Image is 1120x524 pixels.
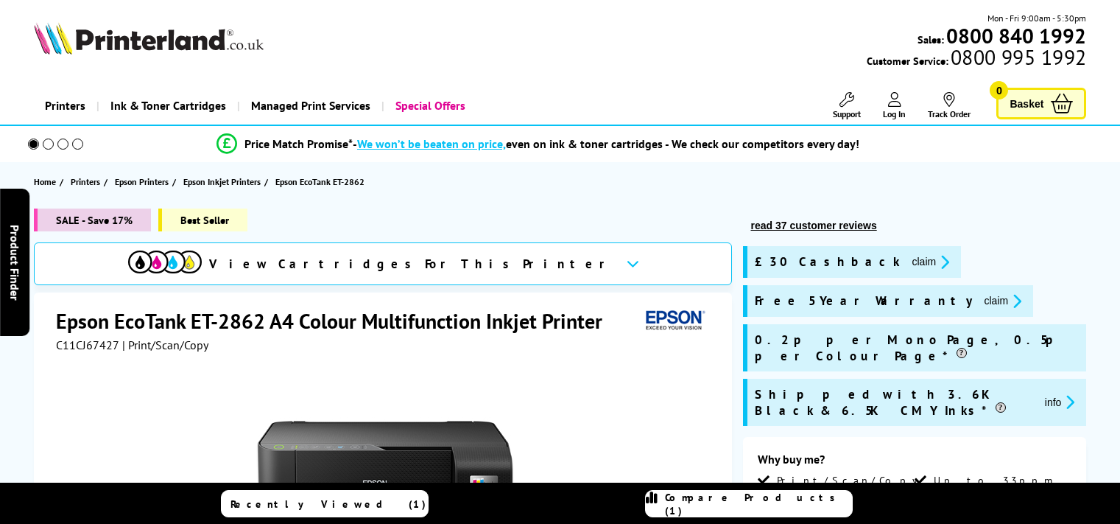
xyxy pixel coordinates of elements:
[980,293,1026,310] button: promo-description
[230,497,426,511] span: Recently Viewed (1)
[7,131,1068,157] li: modal_Promise
[381,87,476,125] a: Special Offers
[640,307,708,335] img: Epson
[833,108,861,119] span: Support
[867,50,1086,68] span: Customer Service:
[122,338,208,352] span: | Print/Scan/Copy
[56,338,119,352] span: C11CJ67427
[908,254,954,270] button: promo-description
[275,174,364,189] span: Epson EcoTank ET-2862
[944,29,1086,43] a: 0800 840 1992
[755,254,901,270] span: £30 Cashback
[71,174,100,189] span: Printers
[755,293,973,310] span: Free 5 Year Warranty
[34,22,302,57] a: Printerland Logo
[7,224,22,300] span: Product Finder
[665,491,852,517] span: Compare Products (1)
[115,174,172,189] a: Epson Printers
[128,251,202,273] img: View Cartridges
[34,174,60,189] a: Home
[987,11,1086,25] span: Mon - Fri 9:00am - 5:30pm
[357,136,506,151] span: We won’t be beaten on price,
[996,88,1086,119] a: Basket 0
[34,209,151,231] span: SALE - Save 17%
[237,87,381,125] a: Managed Print Services
[183,174,261,189] span: Epson Inkjet Printers
[755,386,1033,419] span: Shipped with 3.6K Black & 6.5K CMY Inks*
[645,490,853,517] a: Compare Products (1)
[353,136,859,151] div: - even on ink & toner cartridges - We check our competitors every day!
[158,209,247,231] span: Best Seller
[934,474,1068,500] span: Up to 33ppm Mono Print
[244,136,353,151] span: Price Match Promise*
[71,174,104,189] a: Printers
[34,87,96,125] a: Printers
[183,174,264,189] a: Epson Inkjet Printers
[990,81,1008,99] span: 0
[56,307,617,335] h1: Epson EcoTank ET-2862 A4 Colour Multifunction Inkjet Printer
[1010,94,1043,113] span: Basket
[275,174,368,189] a: Epson EcoTank ET-2862
[110,87,226,125] span: Ink & Toner Cartridges
[948,50,1086,64] span: 0800 995 1992
[747,219,881,232] button: read 37 customer reviews
[34,174,56,189] span: Home
[758,452,1072,474] div: Why buy me?
[946,22,1086,49] b: 0800 840 1992
[96,87,237,125] a: Ink & Toner Cartridges
[918,32,944,46] span: Sales:
[755,332,1080,364] span: 0.2p per Mono Page, 0.5p per Colour Page*
[1040,394,1080,411] button: promo-description
[209,256,614,272] span: View Cartridges For This Printer
[34,22,264,55] img: Printerland Logo
[928,92,971,119] a: Track Order
[221,490,429,517] a: Recently Viewed (1)
[833,92,861,119] a: Support
[883,92,906,119] a: Log In
[777,474,929,487] span: Print/Scan/Copy
[115,174,169,189] span: Epson Printers
[883,108,906,119] span: Log In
